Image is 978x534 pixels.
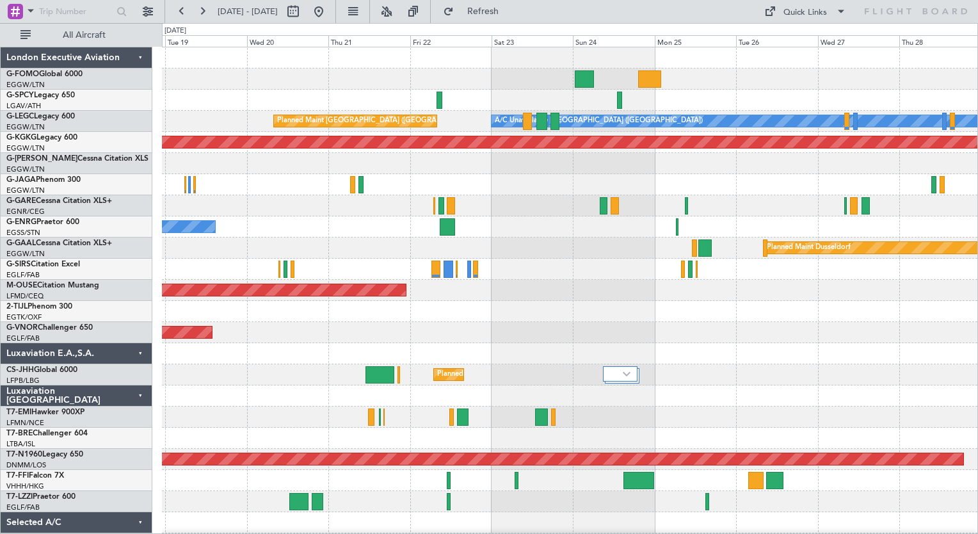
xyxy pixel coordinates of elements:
div: Planned Maint Dusseldorf [767,238,851,257]
a: G-KGKGLegacy 600 [6,134,77,142]
div: Planned Maint [GEOGRAPHIC_DATA] ([GEOGRAPHIC_DATA]) [277,111,479,131]
a: LGAV/ATH [6,101,41,111]
span: G-FOMO [6,70,39,78]
div: Tue 26 [736,35,817,47]
a: 2-TIJLPhenom 300 [6,303,72,311]
a: M-OUSECitation Mustang [6,282,99,289]
div: Sun 24 [573,35,654,47]
div: A/C Unavailable [GEOGRAPHIC_DATA] ([GEOGRAPHIC_DATA]) [495,111,703,131]
span: G-SIRS [6,261,31,268]
a: EGGW/LTN [6,122,45,132]
a: T7-LZZIPraetor 600 [6,493,76,501]
span: T7-EMI [6,409,31,416]
div: Wed 20 [247,35,328,47]
div: Tue 19 [165,35,246,47]
a: EGGW/LTN [6,165,45,174]
span: G-[PERSON_NAME] [6,155,77,163]
span: G-KGKG [6,134,36,142]
span: G-LEGC [6,113,34,120]
a: G-SIRSCitation Excel [6,261,80,268]
span: G-JAGA [6,176,36,184]
a: EGLF/FAB [6,270,40,280]
a: EGSS/STN [6,228,40,238]
a: EGLF/FAB [6,334,40,343]
div: Fri 22 [410,35,492,47]
input: Trip Number [39,2,113,21]
a: G-VNORChallenger 650 [6,324,93,332]
a: CS-JHHGlobal 6000 [6,366,77,374]
span: M-OUSE [6,282,37,289]
button: Refresh [437,1,514,22]
div: Thu 21 [328,35,410,47]
img: arrow-gray.svg [623,371,630,376]
a: LFMD/CEQ [6,291,44,301]
a: G-SPCYLegacy 650 [6,92,75,99]
div: Planned Maint [GEOGRAPHIC_DATA] ([GEOGRAPHIC_DATA]) [437,365,639,384]
a: EGLF/FAB [6,503,40,512]
a: EGGW/LTN [6,249,45,259]
a: VHHH/HKG [6,481,44,491]
span: G-GARE [6,197,36,205]
a: G-LEGCLegacy 600 [6,113,75,120]
div: Sat 23 [492,35,573,47]
div: Wed 27 [818,35,899,47]
span: T7-LZZI [6,493,33,501]
span: CS-JHH [6,366,34,374]
a: T7-BREChallenger 604 [6,430,88,437]
div: [DATE] [164,26,186,36]
a: EGTK/OXF [6,312,42,322]
a: G-GARECessna Citation XLS+ [6,197,112,205]
span: G-SPCY [6,92,34,99]
a: EGGW/LTN [6,143,45,153]
a: G-JAGAPhenom 300 [6,176,81,184]
a: T7-EMIHawker 900XP [6,409,84,416]
a: G-[PERSON_NAME]Cessna Citation XLS [6,155,148,163]
span: G-VNOR [6,324,38,332]
a: G-ENRGPraetor 600 [6,218,79,226]
span: G-ENRG [6,218,36,226]
span: T7-N1960 [6,451,42,458]
span: T7-FFI [6,472,29,480]
a: T7-N1960Legacy 650 [6,451,83,458]
a: G-GAALCessna Citation XLS+ [6,239,112,247]
div: Quick Links [783,6,827,19]
span: G-GAAL [6,239,36,247]
div: Mon 25 [655,35,736,47]
a: G-FOMOGlobal 6000 [6,70,83,78]
span: Refresh [456,7,510,16]
span: 2-TIJL [6,303,28,311]
a: EGGW/LTN [6,80,45,90]
a: EGNR/CEG [6,207,45,216]
a: LFMN/NCE [6,418,44,428]
button: All Aircraft [14,25,139,45]
a: LFPB/LBG [6,376,40,385]
a: DNMM/LOS [6,460,46,470]
span: All Aircraft [33,31,135,40]
a: LTBA/ISL [6,439,35,449]
a: T7-FFIFalcon 7X [6,472,64,480]
span: [DATE] - [DATE] [218,6,278,17]
a: EGGW/LTN [6,186,45,195]
button: Quick Links [758,1,853,22]
span: T7-BRE [6,430,33,437]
